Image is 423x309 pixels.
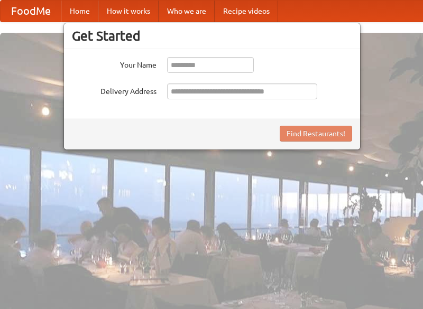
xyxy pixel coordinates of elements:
label: Delivery Address [72,83,157,97]
a: Who we are [159,1,215,22]
h3: Get Started [72,28,352,44]
a: Home [61,1,98,22]
label: Your Name [72,57,157,70]
a: Recipe videos [215,1,278,22]
a: How it works [98,1,159,22]
a: FoodMe [1,1,61,22]
button: Find Restaurants! [280,126,352,142]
